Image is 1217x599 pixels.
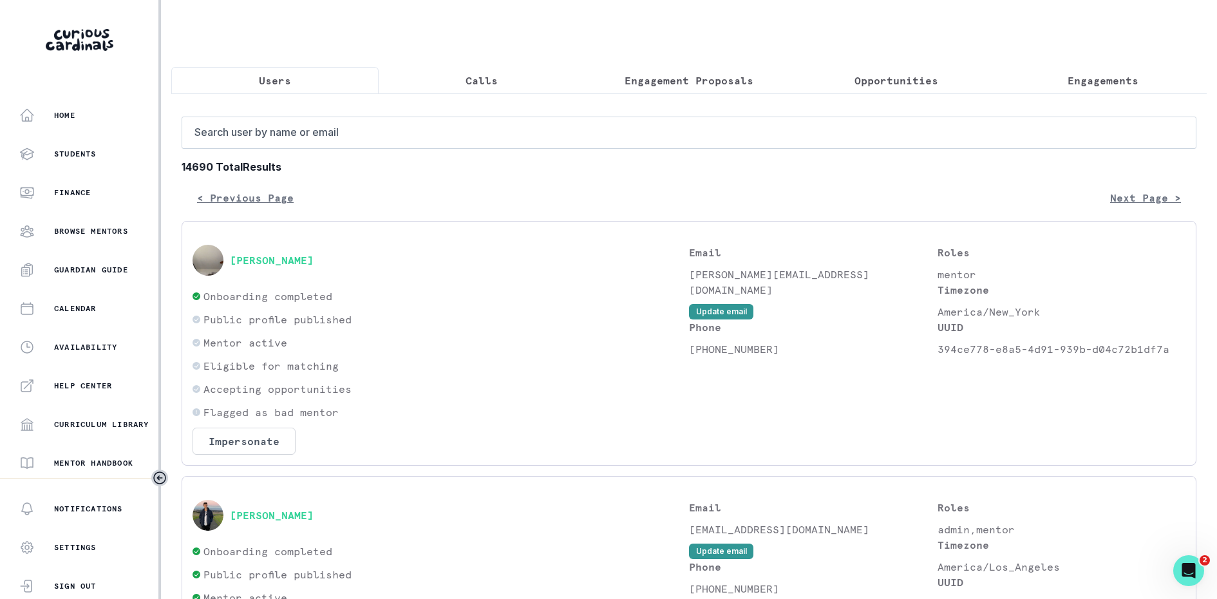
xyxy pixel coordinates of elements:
[689,245,938,260] p: Email
[203,381,352,397] p: Accepting opportunities
[689,581,938,596] p: [PHONE_NUMBER]
[938,522,1186,537] p: admin,mentor
[938,575,1186,590] p: UUID
[54,187,91,198] p: Finance
[54,419,149,430] p: Curriculum Library
[689,267,938,298] p: [PERSON_NAME][EMAIL_ADDRESS][DOMAIN_NAME]
[938,537,1186,553] p: Timezone
[151,470,168,486] button: Toggle sidebar
[1173,555,1204,586] iframe: Intercom live chat
[182,185,309,211] button: < Previous Page
[54,458,133,468] p: Mentor Handbook
[203,358,339,374] p: Eligible for matching
[230,254,314,267] button: [PERSON_NAME]
[625,73,753,88] p: Engagement Proposals
[54,542,97,553] p: Settings
[466,73,498,88] p: Calls
[689,500,938,515] p: Email
[938,245,1186,260] p: Roles
[938,500,1186,515] p: Roles
[54,342,117,352] p: Availability
[46,29,113,51] img: Curious Cardinals Logo
[54,581,97,591] p: Sign Out
[230,509,314,522] button: [PERSON_NAME]
[54,265,128,275] p: Guardian Guide
[689,319,938,335] p: Phone
[938,319,1186,335] p: UUID
[54,226,128,236] p: Browse Mentors
[689,559,938,575] p: Phone
[938,267,1186,282] p: mentor
[1095,185,1196,211] button: Next Page >
[689,522,938,537] p: [EMAIL_ADDRESS][DOMAIN_NAME]
[854,73,938,88] p: Opportunities
[54,110,75,120] p: Home
[54,381,112,391] p: Help Center
[203,567,352,582] p: Public profile published
[182,159,1196,175] b: 14690 Total Results
[1200,555,1210,566] span: 2
[938,282,1186,298] p: Timezone
[54,504,123,514] p: Notifications
[203,312,352,327] p: Public profile published
[203,404,339,420] p: Flagged as bad mentor
[203,544,332,559] p: Onboarding completed
[54,303,97,314] p: Calendar
[54,149,97,159] p: Students
[938,341,1186,357] p: 394ce778-e8a5-4d91-939b-d04c72b1df7a
[193,428,296,455] button: Impersonate
[938,559,1186,575] p: America/Los_Angeles
[1068,73,1138,88] p: Engagements
[259,73,291,88] p: Users
[689,341,938,357] p: [PHONE_NUMBER]
[203,289,332,304] p: Onboarding completed
[689,544,753,559] button: Update email
[203,335,287,350] p: Mentor active
[938,304,1186,319] p: America/New_York
[689,304,753,319] button: Update email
